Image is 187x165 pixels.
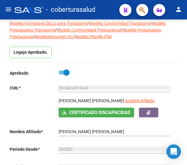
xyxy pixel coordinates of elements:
a: Modelo Planilla FIM [75,34,111,39]
p: Nombre Afiliado [10,128,59,135]
p: [PERSON_NAME] [PERSON_NAME] [59,97,124,104]
mat-icon: person [175,6,182,13]
button: Certificado Discapacidad [59,108,134,117]
span: Certificado Discapacidad [69,110,131,116]
div: Open Intercom Messenger [166,144,181,159]
p: Aprobado [10,70,59,76]
a: Modelo Conformidad Prestacional [57,28,121,32]
a: Modelo Conformidad Transporte [89,21,150,26]
p: CUIL [10,85,59,91]
mat-icon: menu [5,6,12,13]
p: Legajo Aprobado. [10,47,52,58]
span: - coberturasalud [46,3,95,16]
a: ModeloResumen HC [35,34,73,39]
p: Periodo Desde [10,146,59,153]
a: Modelo Formulario DDJJ para Transporte [10,21,87,26]
span: Análisis Afiliado [125,98,155,103]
